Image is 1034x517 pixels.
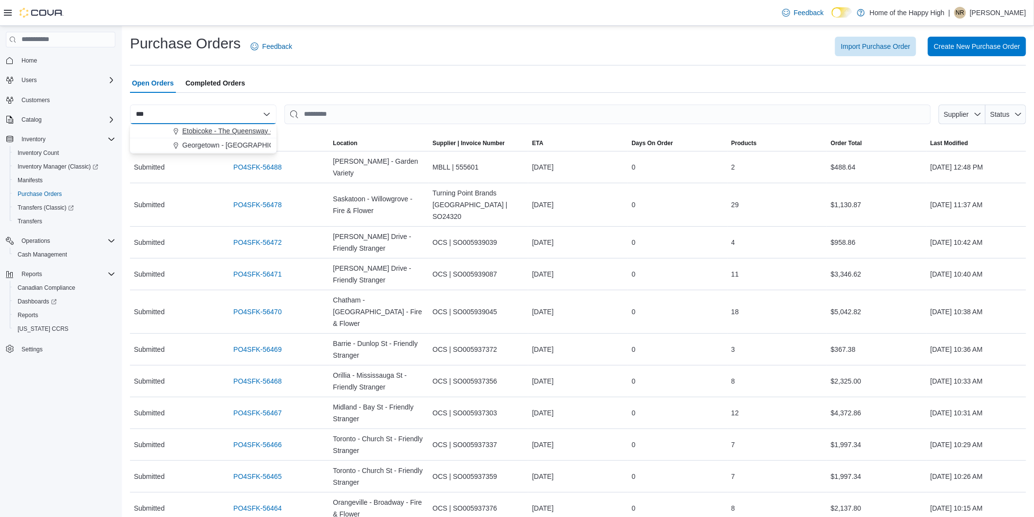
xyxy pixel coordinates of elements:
[14,188,66,200] a: Purchase Orders
[827,135,926,151] button: Order Total
[926,264,1026,284] div: [DATE] 10:40 AM
[18,235,115,247] span: Operations
[870,7,945,19] p: Home of the Happy High
[827,195,926,215] div: $1,130.87
[10,308,119,322] button: Reports
[10,187,119,201] button: Purchase Orders
[827,435,926,454] div: $1,997.34
[333,401,425,425] span: Midland - Bay St - Friendly Stranger
[18,133,49,145] button: Inventory
[528,403,628,423] div: [DATE]
[728,135,827,151] button: Products
[14,296,61,307] a: Dashboards
[14,147,63,159] a: Inventory Count
[18,114,45,126] button: Catalog
[6,49,115,382] nav: Complex example
[22,96,50,104] span: Customers
[10,160,119,173] a: Inventory Manager (Classic)
[2,113,119,127] button: Catalog
[20,8,64,18] img: Cova
[429,403,528,423] div: OCS | SO005937303
[939,105,986,124] button: Supplier
[10,201,119,215] a: Transfers (Classic)
[284,105,931,124] input: This is a search bar. After typing your query, hit enter to filter the results lower in the page.
[18,268,46,280] button: Reports
[732,375,735,387] span: 8
[234,199,282,211] a: PO4SFK-56478
[14,215,115,227] span: Transfers
[732,344,735,355] span: 3
[10,248,119,261] button: Cash Management
[333,231,425,254] span: [PERSON_NAME] Drive - Friendly Stranger
[528,264,628,284] div: [DATE]
[18,133,115,145] span: Inventory
[333,139,358,147] span: Location
[10,322,119,336] button: [US_STATE] CCRS
[732,199,739,211] span: 29
[14,296,115,307] span: Dashboards
[528,435,628,454] div: [DATE]
[18,54,115,66] span: Home
[926,195,1026,215] div: [DATE] 11:37 AM
[132,73,174,93] span: Open Orders
[632,268,636,280] span: 0
[333,433,425,456] span: Toronto - Church St - Friendly Stranger
[429,183,528,226] div: Turning Point Brands [GEOGRAPHIC_DATA] | SO24320
[14,309,42,321] a: Reports
[14,249,71,260] a: Cash Management
[134,502,165,514] span: Submitted
[632,237,636,248] span: 0
[2,93,119,107] button: Customers
[926,302,1026,322] div: [DATE] 10:38 AM
[827,157,926,177] div: $488.64
[632,306,636,318] span: 0
[18,74,41,86] button: Users
[134,407,165,419] span: Submitted
[832,7,852,18] input: Dark Mode
[827,264,926,284] div: $3,346.62
[333,465,425,488] span: Toronto - Church St - Friendly Stranger
[827,467,926,486] div: $1,997.34
[329,135,429,151] button: Location
[14,174,115,186] span: Manifests
[230,135,329,151] button: PO #
[841,42,910,51] span: Import Purchase Order
[632,344,636,355] span: 0
[234,344,282,355] a: PO4SFK-56469
[18,344,46,355] a: Settings
[14,188,115,200] span: Purchase Orders
[2,53,119,67] button: Home
[2,132,119,146] button: Inventory
[732,139,757,147] span: Products
[134,237,165,248] span: Submitted
[14,249,115,260] span: Cash Management
[732,502,735,514] span: 8
[18,94,54,106] a: Customers
[262,42,292,51] span: Feedback
[948,7,950,19] p: |
[835,37,916,56] button: Import Purchase Order
[429,264,528,284] div: OCS | SO005939087
[632,139,673,147] span: Days On Order
[429,233,528,252] div: OCS | SO005939039
[628,135,728,151] button: Days On Order
[134,268,165,280] span: Submitted
[333,193,425,216] span: Saskatoon - Willowgrove - Fire & Flower
[2,73,119,87] button: Users
[2,267,119,281] button: Reports
[14,202,78,214] a: Transfers (Classic)
[134,306,165,318] span: Submitted
[134,471,165,482] span: Submitted
[429,435,528,454] div: OCS | SO005937337
[234,375,282,387] a: PO4SFK-56468
[632,407,636,419] span: 0
[130,34,241,53] h1: Purchase Orders
[732,306,739,318] span: 18
[18,343,115,355] span: Settings
[794,8,824,18] span: Feedback
[333,294,425,329] span: Chatham - [GEOGRAPHIC_DATA] - Fire & Flower
[528,467,628,486] div: [DATE]
[18,163,98,171] span: Inventory Manager (Classic)
[10,281,119,295] button: Canadian Compliance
